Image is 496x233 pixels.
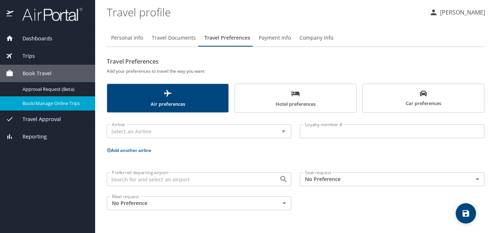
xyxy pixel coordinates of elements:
span: Travel Documents [152,33,196,43]
span: Payment Info [259,33,291,43]
h2: Travel Preferences [107,56,484,67]
p: [PERSON_NAME] [438,8,485,17]
img: airportal-logo.png [14,7,82,21]
button: save [456,203,476,224]
div: No Preference [300,172,484,186]
input: Search for and select an airport [109,174,268,184]
span: Book/Manage Online Trips [23,100,86,107]
span: Air preferences [111,89,224,108]
h6: Add your preferences to travel the way you want [107,67,484,75]
button: Open [279,126,289,136]
span: Book Travel [13,69,52,77]
span: Approval Request (Beta) [23,86,86,93]
div: No Preference [107,196,291,210]
input: Select an Airline [109,126,268,136]
div: Profile [107,29,484,47]
button: [PERSON_NAME] [426,6,488,19]
span: Trips [13,52,35,60]
span: Travel Preferences [204,33,250,43]
span: Dashboards [13,35,52,43]
span: Personal Info [111,33,143,43]
button: Add another airline [107,147,151,153]
div: scrollable force tabs example [107,84,484,113]
h1: Travel profile [107,1,423,23]
span: Hotel preferences [239,89,352,108]
span: Company Info [300,33,333,43]
button: Open [279,174,289,184]
span: Reporting [13,133,47,141]
span: Car preferences [367,90,480,108]
img: icon-airportal.png [7,7,14,21]
span: Travel Approval [13,115,61,123]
